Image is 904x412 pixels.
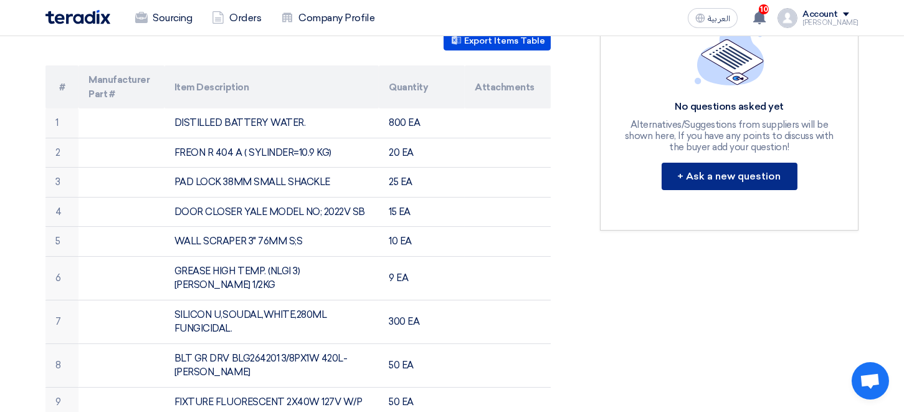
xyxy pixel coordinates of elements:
th: # [45,65,79,108]
button: + Ask a new question [662,163,797,190]
div: Open chat [852,362,889,400]
div: Account [802,9,838,20]
td: 9 EA [379,256,465,300]
td: BLT GR DRV BLG264201 3/8PX1W 420L-[PERSON_NAME] [164,343,379,387]
td: PAD LOCK 38MM SMALL SHACKLE [164,168,379,198]
td: 1 [45,108,79,138]
td: 5 [45,227,79,257]
td: 6 [45,256,79,300]
a: Sourcing [125,4,202,32]
td: 2 [45,138,79,168]
td: 300 EA [379,300,465,343]
td: 7 [45,300,79,343]
td: 50 EA [379,343,465,387]
td: 4 [45,197,79,227]
div: [PERSON_NAME] [802,19,859,26]
td: SILICON U,SOUDAL,WHITE,280ML FUNGICIDAL. [164,300,379,343]
a: Orders [202,4,271,32]
td: 800 EA [379,108,465,138]
button: Export Items Table [444,31,551,50]
td: WALL SCRAPER 3" 76MM S;S [164,227,379,257]
td: GREASE HIGH TEMP. (NLGI 3) [PERSON_NAME] 1/2KG [164,256,379,300]
button: العربية [688,8,738,28]
td: 20 EA [379,138,465,168]
img: Teradix logo [45,10,110,24]
td: 10 EA [379,227,465,257]
td: DOOR CLOSER YALE MODEL NO; 2022V SB [164,197,379,227]
td: 15 EA [379,197,465,227]
th: Attachments [465,65,551,108]
span: العربية [708,14,730,23]
td: DISTILLED BATTERY WATER. [164,108,379,138]
td: FREON R 404 A ( SYLINDER=10.9 KG) [164,138,379,168]
td: 3 [45,168,79,198]
span: 10 [759,4,769,14]
img: profile_test.png [778,8,797,28]
td: 8 [45,343,79,387]
th: Quantity [379,65,465,108]
div: Alternatives/Suggestions from suppliers will be shown here, If you have any points to discuss wit... [624,119,835,153]
a: Company Profile [271,4,384,32]
th: Manufacturer Part # [79,65,164,108]
td: 25 EA [379,168,465,198]
th: Item Description [164,65,379,108]
img: empty_state_list.svg [695,26,764,85]
div: No questions asked yet [624,100,835,113]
